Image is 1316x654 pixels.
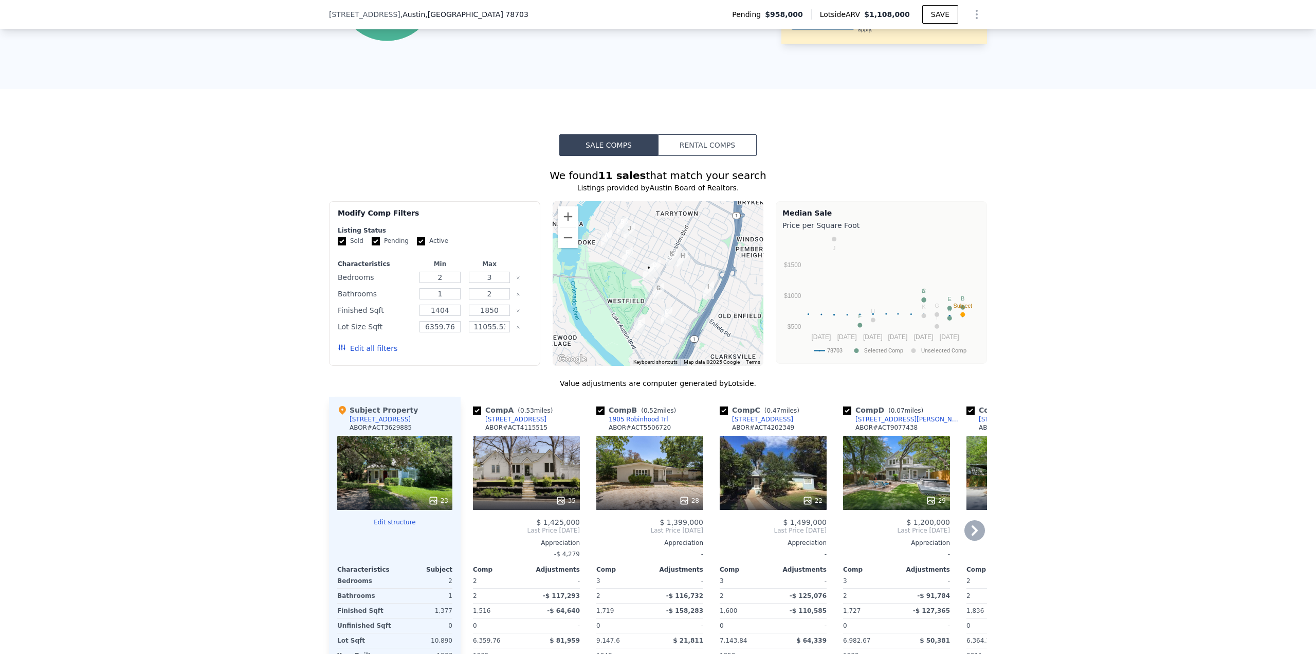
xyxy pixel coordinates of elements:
[596,539,703,547] div: Appreciation
[720,565,773,574] div: Comp
[843,539,950,547] div: Appreciation
[550,637,580,644] span: $ 81,959
[966,539,1073,547] div: Appreciation
[843,589,894,603] div: 2
[720,577,724,585] span: 3
[843,637,870,644] span: 6,982.67
[473,415,546,423] a: [STREET_ADDRESS]
[652,574,703,588] div: -
[922,288,926,294] text: C
[732,423,794,432] div: ABOR # ACT4202349
[337,633,393,648] div: Lot Sqft
[338,270,413,285] div: Bedrooms
[397,604,452,618] div: 1,377
[864,10,910,19] span: $1,108,000
[558,227,578,248] button: Zoom out
[760,407,803,414] span: ( miles)
[773,565,827,574] div: Adjustments
[397,589,452,603] div: 1
[936,314,938,321] text: I
[596,637,620,644] span: 9,147.6
[547,607,580,614] span: -$ 64,640
[637,407,680,414] span: ( miles)
[917,592,950,599] span: -$ 91,784
[337,604,393,618] div: Finished Sqft
[796,637,827,644] span: $ 64,339
[679,496,699,506] div: 28
[555,352,589,366] a: Open this area in Google Maps (opens a new window)
[858,313,862,319] text: F
[473,539,580,547] div: Appreciation
[397,633,452,648] div: 10,890
[720,622,724,629] span: 0
[596,405,680,415] div: Comp B
[732,415,793,423] div: [STREET_ADDRESS]
[543,592,580,599] span: -$ 117,293
[922,288,926,294] text: A
[782,233,980,361] svg: A chart.
[666,607,703,614] span: -$ 158,283
[473,577,477,585] span: 2
[338,237,346,245] input: Sold
[514,407,557,414] span: ( miles)
[337,618,393,633] div: Unfinished Sqft
[630,313,649,339] div: 2601 W 8th St
[338,226,532,235] div: Listing Status
[914,333,934,341] text: [DATE]
[746,359,760,365] a: Terms
[790,592,827,599] span: -$ 125,076
[897,565,950,574] div: Adjustments
[613,213,632,238] div: 1905 Robinhood Trl
[843,607,861,614] span: 1,727
[775,574,827,588] div: -
[528,574,580,588] div: -
[329,9,400,20] span: [STREET_ADDRESS]
[417,260,463,268] div: Min
[609,415,668,423] div: 1905 Robinhood Trl
[783,518,827,526] span: $ 1,499,000
[843,547,950,561] div: -
[788,323,801,330] text: $500
[947,306,952,312] text: D
[338,287,413,301] div: Bathrooms
[467,260,512,268] div: Max
[922,304,926,310] text: K
[843,526,950,535] span: Last Price [DATE]
[372,237,380,245] input: Pending
[597,226,616,252] div: 1605 Raleigh Ave
[329,378,987,388] div: Value adjustments are computer generated by Lotside .
[556,496,576,506] div: 35
[417,237,425,245] input: Active
[520,407,534,414] span: 0.53
[765,9,803,20] span: $958,000
[650,565,703,574] div: Adjustments
[833,245,836,251] text: J
[633,359,678,366] button: Keyboard shortcuts
[899,574,950,588] div: -
[485,415,546,423] div: [STREET_ADDRESS]
[645,256,665,281] div: 2702 Bonnie Rd
[338,237,363,245] label: Sold
[473,565,526,574] div: Comp
[338,303,413,317] div: Finished Sqft
[775,618,827,633] div: -
[397,618,452,633] div: 0
[596,565,650,574] div: Comp
[720,637,747,644] span: 7,143.84
[639,258,659,284] div: 2710 Enfield Rd
[953,303,972,309] text: Subject
[926,496,946,506] div: 29
[966,4,987,25] button: Show Options
[966,547,1073,561] div: -
[337,565,395,574] div: Characteristics
[473,589,524,603] div: 2
[337,518,452,526] button: Edit structure
[966,577,971,585] span: 2
[596,577,600,585] span: 3
[596,589,648,603] div: 2
[596,526,703,535] span: Last Price [DATE]
[906,518,950,526] span: $ 1,200,000
[337,405,418,415] div: Subject Property
[649,279,668,305] div: 2507 Inwood Pl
